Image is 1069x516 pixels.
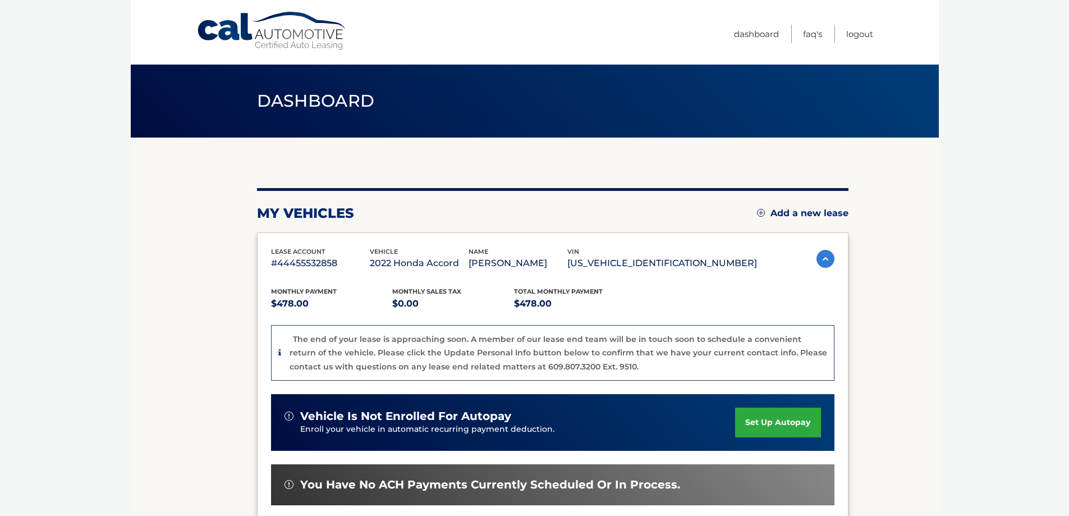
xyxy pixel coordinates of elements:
span: vehicle [370,248,398,255]
p: $478.00 [514,296,636,312]
span: Dashboard [257,90,375,111]
p: [PERSON_NAME] [469,255,567,271]
p: $0.00 [392,296,514,312]
span: Monthly sales Tax [392,287,461,295]
span: lease account [271,248,325,255]
h2: my vehicles [257,205,354,222]
span: You have no ACH payments currently scheduled or in process. [300,478,680,492]
img: accordion-active.svg [816,250,834,268]
span: name [469,248,488,255]
img: add.svg [757,209,765,217]
img: alert-white.svg [285,412,293,421]
a: FAQ's [803,25,822,43]
a: Dashboard [734,25,779,43]
a: Cal Automotive [196,11,348,51]
p: 2022 Honda Accord [370,255,469,271]
span: Monthly Payment [271,287,337,295]
p: The end of your lease is approaching soon. A member of our lease end team will be in touch soon t... [290,334,827,372]
p: #44455532858 [271,255,370,271]
p: $478.00 [271,296,393,312]
p: Enroll your vehicle in automatic recurring payment deduction. [300,423,736,436]
a: Add a new lease [757,208,848,219]
span: vehicle is not enrolled for autopay [300,409,511,423]
span: vin [567,248,579,255]
a: set up autopay [735,408,820,437]
p: [US_VEHICLE_IDENTIFICATION_NUMBER] [567,255,757,271]
span: Total Monthly Payment [514,287,603,295]
a: Logout [846,25,873,43]
img: alert-white.svg [285,480,293,489]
